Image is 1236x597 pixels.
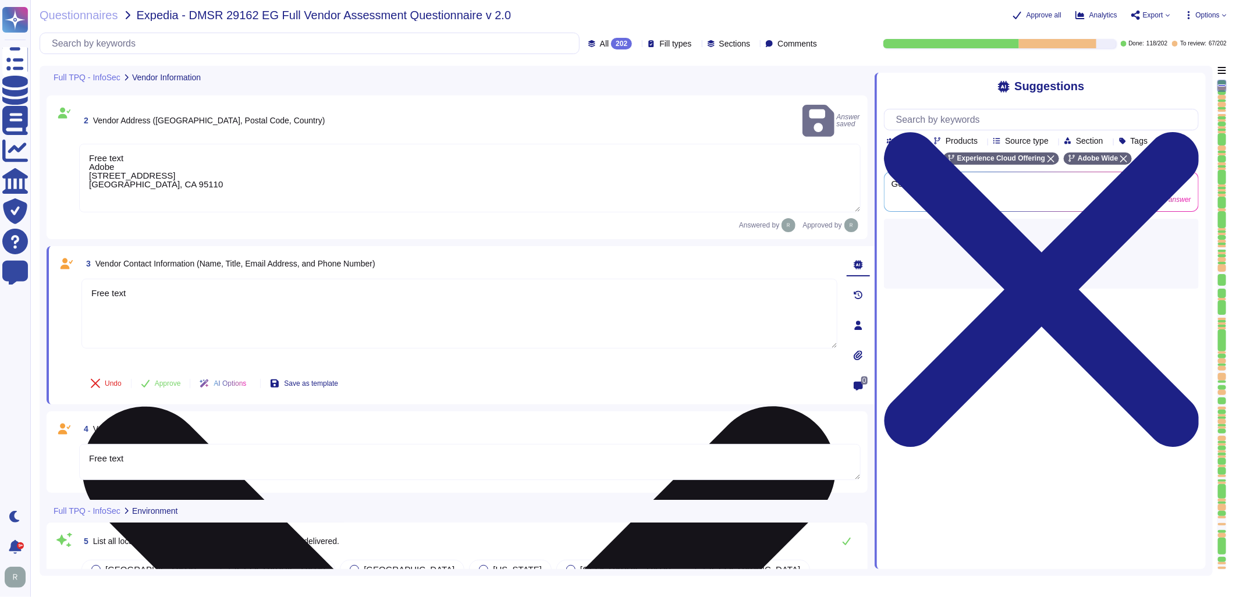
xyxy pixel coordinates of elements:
span: 0 [861,376,868,385]
button: Analytics [1075,10,1117,20]
span: Approved by [802,222,841,229]
span: Approve all [1027,12,1061,19]
div: 9+ [17,542,24,549]
span: All [600,40,609,48]
span: Full TPQ - InfoSec [54,507,120,515]
span: Vendor Contact Information (Name, Title, Email Address, and Phone Number) [95,259,375,268]
div: 202 [611,38,632,49]
img: user [844,218,858,232]
span: 3 [81,260,91,268]
span: Sections [719,40,751,48]
button: user [2,564,34,590]
span: 118 / 202 [1146,41,1167,47]
img: user [782,218,795,232]
span: Vendor Information [132,73,201,81]
span: 5 [79,537,88,545]
span: Done: [1129,41,1145,47]
span: 67 / 202 [1209,41,1227,47]
span: Questionnaires [40,9,118,21]
input: Search by keywords [890,109,1198,130]
span: Options [1196,12,1220,19]
button: Approve all [1013,10,1061,20]
textarea: Free text Adobe [STREET_ADDRESS] [GEOGRAPHIC_DATA], CA 95110 [79,144,861,212]
span: Vendor Address ([GEOGRAPHIC_DATA], Postal Code, Country) [93,116,325,125]
span: Environment [132,507,178,515]
img: user [5,567,26,588]
span: 4 [79,425,88,433]
span: Export [1143,12,1163,19]
textarea: Free text [79,444,861,480]
textarea: Free text [81,279,837,349]
span: Fill types [659,40,691,48]
span: To review: [1180,41,1206,47]
span: Expedia - DMSR 29162 EG Full Vendor Assessment Questionnaire v 2.0 [137,9,512,21]
span: Analytics [1089,12,1117,19]
span: Comments [777,40,817,48]
span: 2 [79,116,88,125]
span: Answered by [739,222,779,229]
span: Full TPQ - InfoSec [54,73,120,81]
input: Search by keywords [46,33,579,54]
span: Answer saved [802,102,861,139]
